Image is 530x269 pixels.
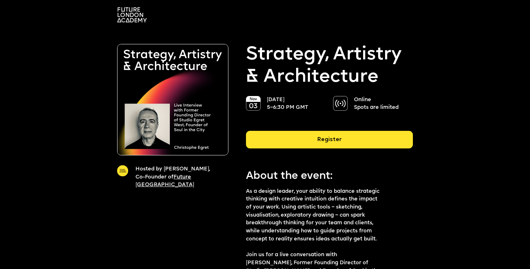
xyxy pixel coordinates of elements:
img: A yellow circle with Future London Academy logo [117,165,128,176]
p: Strategy, Artistry & Architecture [246,44,413,89]
p: [DATE] 5–6:30 PM GMT [267,96,320,112]
a: Register [246,131,413,154]
p: Hosted by [PERSON_NAME], Co-Founder of [135,165,219,189]
p: Online Spots are limited [354,96,407,112]
p: About the event: [246,169,396,184]
img: A logo saying in 3 lines: Future London Academy [117,7,147,22]
div: Register [246,131,413,148]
